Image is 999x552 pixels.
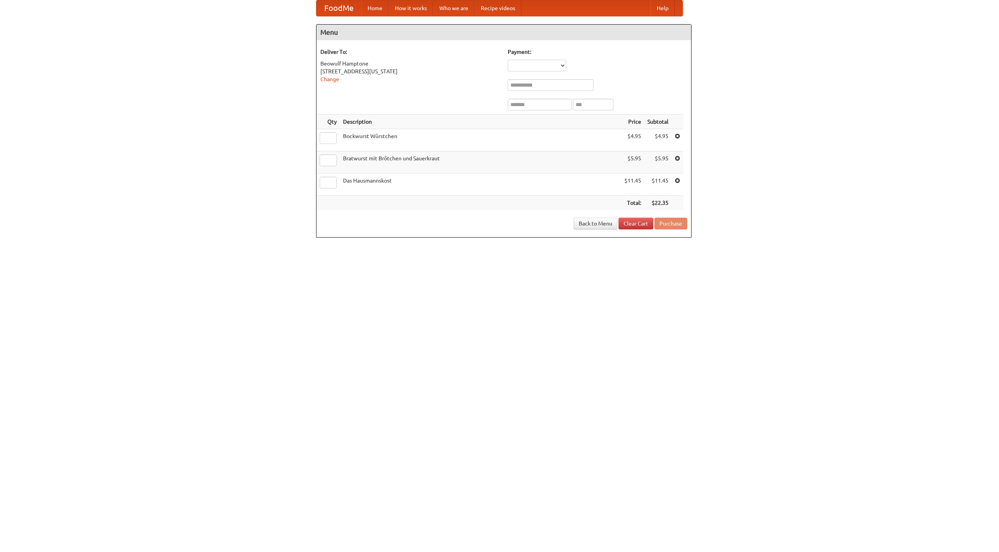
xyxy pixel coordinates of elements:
[320,67,500,75] div: [STREET_ADDRESS][US_STATE]
[621,115,644,129] th: Price
[316,115,340,129] th: Qty
[621,174,644,196] td: $11.45
[621,151,644,174] td: $5.95
[621,129,644,151] td: $4.95
[654,218,687,229] button: Purchase
[320,60,500,67] div: Beowulf Hamptone
[340,151,621,174] td: Bratwurst mit Brötchen und Sauerkraut
[316,25,691,40] h4: Menu
[475,0,521,16] a: Recipe videos
[320,76,339,82] a: Change
[651,0,675,16] a: Help
[433,0,475,16] a: Who we are
[340,174,621,196] td: Das Hausmannskost
[340,115,621,129] th: Description
[508,48,687,56] h5: Payment:
[316,0,361,16] a: FoodMe
[389,0,433,16] a: How it works
[340,129,621,151] td: Bockwurst Würstchen
[574,218,617,229] a: Back to Menu
[644,196,672,210] th: $22.35
[644,129,672,151] td: $4.95
[644,174,672,196] td: $11.45
[644,151,672,174] td: $5.95
[361,0,389,16] a: Home
[320,48,500,56] h5: Deliver To:
[619,218,653,229] a: Clear Cart
[621,196,644,210] th: Total:
[644,115,672,129] th: Subtotal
